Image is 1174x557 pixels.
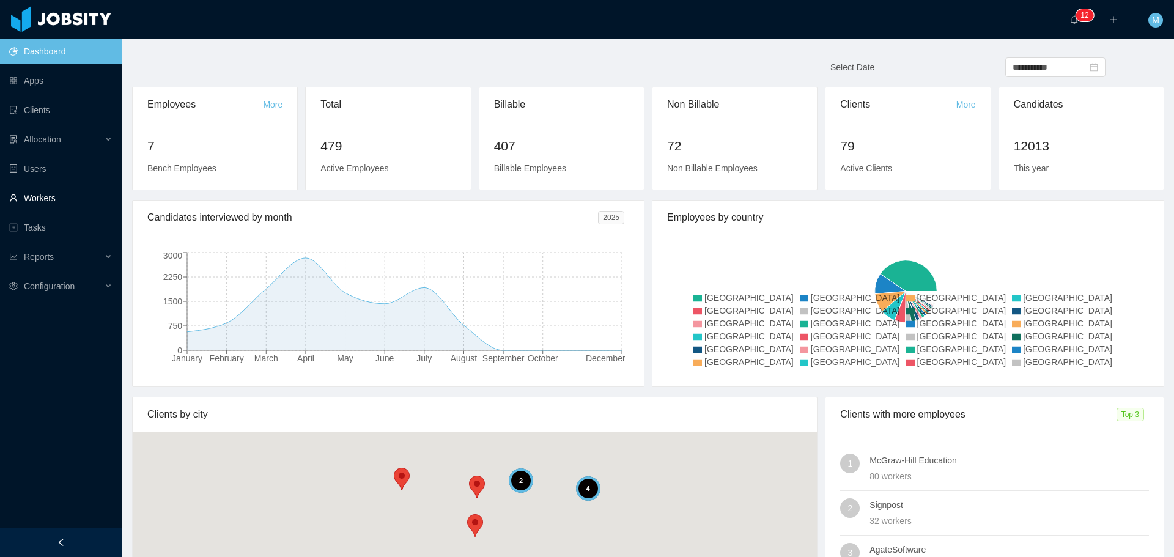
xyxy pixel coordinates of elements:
span: 2025 [598,211,624,224]
span: [GEOGRAPHIC_DATA] [704,293,794,303]
span: [GEOGRAPHIC_DATA] [811,306,900,315]
a: icon: pie-chartDashboard [9,39,113,64]
span: Configuration [24,281,75,291]
span: [GEOGRAPHIC_DATA] [1023,293,1112,303]
div: Candidates interviewed by month [147,201,598,235]
span: Active Employees [320,163,388,173]
div: 80 workers [869,470,1149,483]
a: icon: userWorkers [9,186,113,210]
tspan: 750 [168,321,183,331]
span: [GEOGRAPHIC_DATA] [917,319,1006,328]
tspan: 1500 [163,297,182,306]
tspan: March [254,353,278,363]
span: [GEOGRAPHIC_DATA] [1023,306,1112,315]
a: icon: appstoreApps [9,68,113,93]
span: [GEOGRAPHIC_DATA] [917,306,1006,315]
tspan: September [482,353,525,363]
span: [GEOGRAPHIC_DATA] [917,357,1006,367]
i: icon: bell [1070,15,1079,24]
span: Reports [24,252,54,262]
span: [GEOGRAPHIC_DATA] [1023,331,1112,341]
span: [GEOGRAPHIC_DATA] [704,357,794,367]
span: [GEOGRAPHIC_DATA] [1023,357,1112,367]
span: [GEOGRAPHIC_DATA] [704,306,794,315]
tspan: 2250 [163,272,182,282]
i: icon: line-chart [9,253,18,261]
div: 4 [575,476,600,501]
i: icon: solution [9,135,18,144]
span: This year [1014,163,1049,173]
span: Active Clients [840,163,892,173]
a: icon: auditClients [9,98,113,122]
span: Allocation [24,135,61,144]
h4: AgateSoftware [869,543,1149,556]
tspan: January [172,353,202,363]
tspan: July [416,353,432,363]
h2: 79 [840,136,975,156]
a: More [263,100,282,109]
a: icon: profileTasks [9,215,113,240]
div: Clients [840,87,956,122]
span: [GEOGRAPHIC_DATA] [811,319,900,328]
span: [GEOGRAPHIC_DATA] [1023,319,1112,328]
h4: McGraw-Hill Education [869,454,1149,467]
span: [GEOGRAPHIC_DATA] [1023,344,1112,354]
tspan: 0 [177,345,182,355]
i: icon: calendar [1090,63,1098,72]
span: [GEOGRAPHIC_DATA] [917,344,1006,354]
i: icon: plus [1109,15,1118,24]
tspan: 3000 [163,251,182,260]
div: Clients by city [147,397,802,432]
div: Total [320,87,456,122]
tspan: May [337,353,353,363]
span: [GEOGRAPHIC_DATA] [917,331,1006,341]
span: Select Date [830,62,874,72]
div: Employees [147,87,263,122]
tspan: June [375,353,394,363]
span: [GEOGRAPHIC_DATA] [811,357,900,367]
tspan: February [210,353,244,363]
tspan: April [297,353,314,363]
span: Top 3 [1117,408,1144,421]
div: Clients with more employees [840,397,1116,432]
h2: 407 [494,136,629,156]
span: [GEOGRAPHIC_DATA] [917,293,1006,303]
div: Employees by country [667,201,1149,235]
span: 1 [847,454,852,473]
h2: 12013 [1014,136,1149,156]
span: Billable Employees [494,163,566,173]
div: 2 [509,468,533,493]
tspan: August [451,353,478,363]
h2: 479 [320,136,456,156]
a: icon: robotUsers [9,157,113,181]
span: [GEOGRAPHIC_DATA] [811,331,900,341]
p: 2 [1085,9,1089,21]
div: Non Billable [667,87,802,122]
span: Non Billable Employees [667,163,758,173]
span: [GEOGRAPHIC_DATA] [704,319,794,328]
span: M [1152,13,1159,28]
span: [GEOGRAPHIC_DATA] [811,293,900,303]
h2: 72 [667,136,802,156]
tspan: October [528,353,558,363]
h2: 7 [147,136,282,156]
span: 2 [847,498,852,518]
a: More [956,100,976,109]
span: [GEOGRAPHIC_DATA] [811,344,900,354]
h4: Signpost [869,498,1149,512]
p: 1 [1080,9,1085,21]
span: Bench Employees [147,163,216,173]
sup: 12 [1076,9,1093,21]
tspan: December [586,353,626,363]
span: [GEOGRAPHIC_DATA] [704,344,794,354]
span: [GEOGRAPHIC_DATA] [704,331,794,341]
div: Candidates [1014,87,1149,122]
i: icon: setting [9,282,18,290]
div: 32 workers [869,514,1149,528]
div: Billable [494,87,629,122]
